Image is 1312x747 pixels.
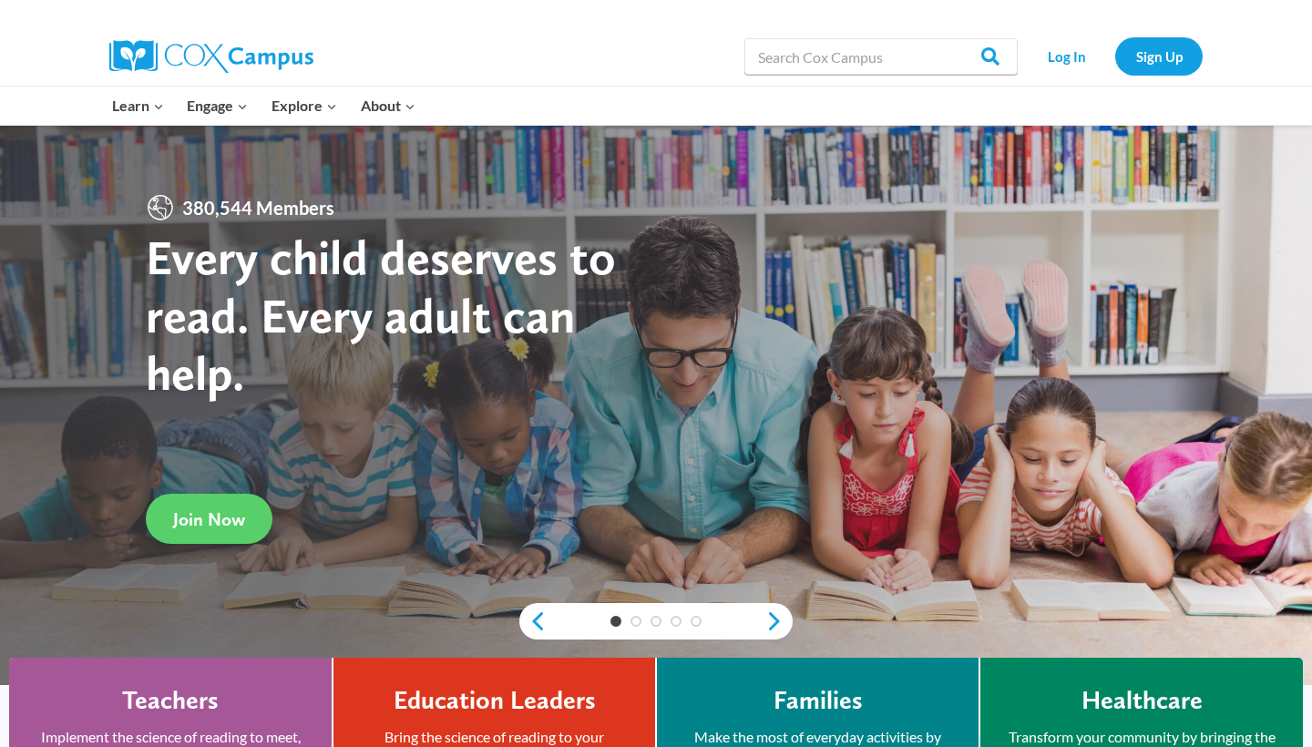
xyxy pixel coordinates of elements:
a: Sign Up [1115,37,1203,75]
a: previous [519,610,547,632]
a: 1 [610,616,621,627]
div: content slider buttons [519,603,793,640]
span: About [361,94,415,118]
span: Engage [187,94,248,118]
a: next [765,610,793,632]
a: Log In [1027,37,1106,75]
span: 380,544 Members [175,193,342,222]
a: 5 [691,616,702,627]
a: Join Now [146,494,272,544]
span: Join Now [173,508,245,530]
a: 2 [630,616,641,627]
a: 3 [651,616,661,627]
img: Cox Campus [109,40,313,73]
h4: Healthcare [1081,685,1203,716]
strong: Every child deserves to read. Every adult can help. [146,228,616,402]
nav: Secondary Navigation [1027,37,1203,75]
span: Learn [112,94,164,118]
h4: Families [774,685,863,716]
h4: Education Leaders [394,685,596,716]
h4: Teachers [122,685,219,716]
span: Explore [272,94,337,118]
a: 4 [671,616,682,627]
input: Search Cox Campus [744,38,1018,75]
nav: Primary Navigation [100,87,426,125]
